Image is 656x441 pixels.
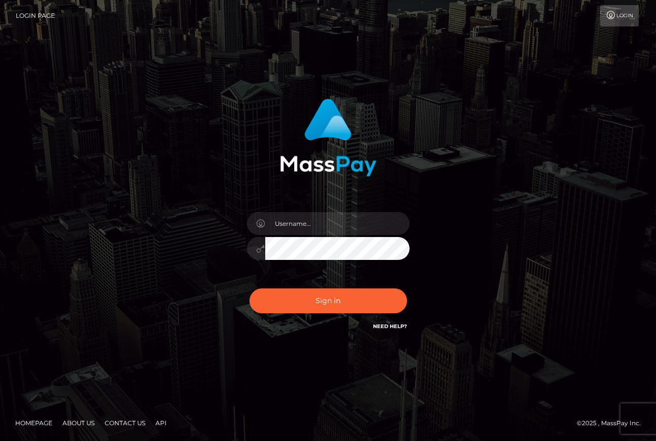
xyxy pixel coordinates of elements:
input: Username... [265,212,410,235]
a: API [151,415,171,431]
div: © 2025 , MassPay Inc. [577,418,648,429]
a: Login [600,5,639,26]
img: MassPay Login [280,99,377,177]
a: About Us [58,415,99,431]
a: Homepage [11,415,56,431]
a: Need Help? [373,323,407,330]
a: Contact Us [101,415,149,431]
button: Sign in [249,288,407,313]
a: Login Page [16,5,55,26]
